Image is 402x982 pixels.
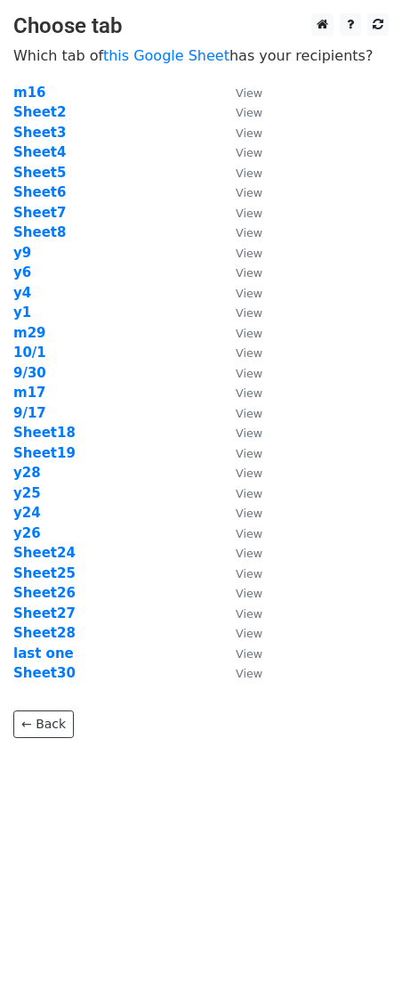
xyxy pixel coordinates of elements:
a: Sheet24 [13,545,76,561]
a: Sheet18 [13,425,76,441]
a: View [218,585,262,601]
a: View [218,485,262,501]
a: Sheet8 [13,224,66,240]
small: View [236,407,262,420]
a: Sheet2 [13,104,66,120]
a: Sheet28 [13,625,76,641]
a: View [218,405,262,421]
a: ← Back [13,710,74,738]
a: Sheet26 [13,585,76,601]
a: View [218,525,262,541]
a: y1 [13,304,31,321]
small: View [236,247,262,260]
a: y6 [13,264,31,280]
a: y9 [13,245,31,261]
small: View [236,426,262,440]
small: View [236,126,262,140]
small: View [236,607,262,621]
small: View [236,207,262,220]
small: View [236,306,262,320]
strong: y24 [13,505,41,521]
strong: y4 [13,285,31,301]
a: Sheet30 [13,665,76,681]
a: View [218,545,262,561]
a: View [218,304,262,321]
a: View [218,184,262,200]
a: View [218,565,262,581]
a: Sheet7 [13,205,66,221]
a: m29 [13,325,46,341]
small: View [236,166,262,180]
a: Sheet27 [13,605,76,621]
small: View [236,186,262,199]
small: View [236,627,262,640]
small: View [236,146,262,159]
a: Sheet25 [13,565,76,581]
small: View [236,567,262,580]
a: View [218,325,262,341]
a: View [218,285,262,301]
small: View [236,226,262,239]
a: 9/30 [13,365,46,381]
a: View [218,625,262,641]
small: View [236,327,262,340]
a: View [218,665,262,681]
h3: Choose tab [13,13,389,39]
strong: Sheet6 [13,184,66,200]
a: View [218,205,262,221]
a: View [218,85,262,101]
a: y25 [13,485,41,501]
a: View [218,144,262,160]
small: View [236,386,262,400]
a: View [218,125,262,141]
a: View [218,605,262,621]
small: View [236,667,262,680]
a: View [218,224,262,240]
a: Sheet3 [13,125,66,141]
small: View [236,106,262,119]
p: Which tab of has your recipients? [13,46,389,65]
small: View [236,266,262,280]
small: View [236,487,262,500]
a: Sheet4 [13,144,66,160]
small: View [236,507,262,520]
small: View [236,467,262,480]
small: View [236,346,262,360]
a: 9/17 [13,405,46,421]
small: View [236,527,262,540]
small: View [236,587,262,600]
a: 10/1 [13,345,46,361]
a: last one [13,645,74,661]
a: View [218,425,262,441]
a: y28 [13,465,41,481]
a: Sheet5 [13,165,66,181]
a: y26 [13,525,41,541]
a: m16 [13,85,46,101]
a: m17 [13,385,46,401]
a: Sheet19 [13,445,76,461]
a: View [218,645,262,661]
